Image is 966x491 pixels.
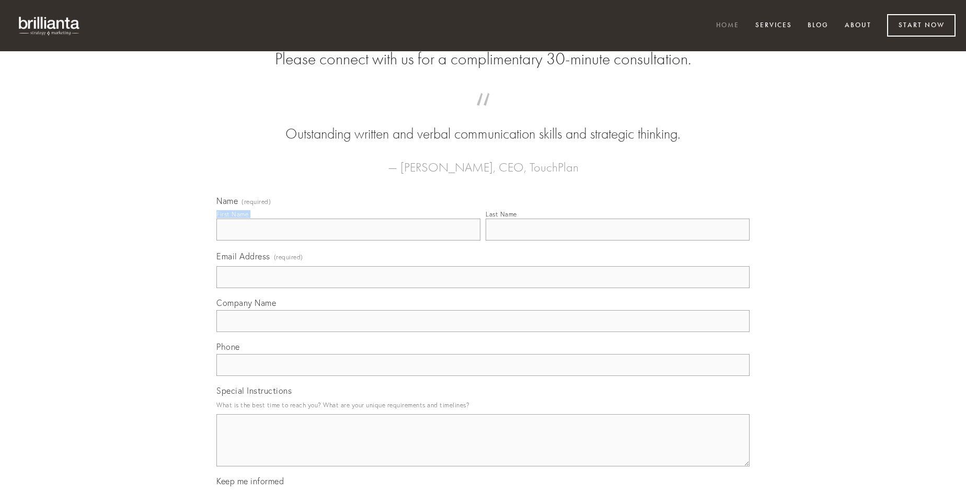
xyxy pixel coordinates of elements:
[216,298,276,308] span: Company Name
[887,14,956,37] a: Start Now
[233,104,733,124] span: “
[801,17,835,35] a: Blog
[274,250,303,264] span: (required)
[216,398,750,412] p: What is the best time to reach you? What are your unique requirements and timelines?
[216,49,750,69] h2: Please connect with us for a complimentary 30-minute consultation.
[709,17,746,35] a: Home
[838,17,878,35] a: About
[233,144,733,178] figcaption: — [PERSON_NAME], CEO, TouchPlan
[749,17,799,35] a: Services
[10,10,89,41] img: brillianta - research, strategy, marketing
[216,196,238,206] span: Name
[486,210,517,218] div: Last Name
[216,476,284,486] span: Keep me informed
[241,199,271,205] span: (required)
[216,341,240,352] span: Phone
[216,385,292,396] span: Special Instructions
[233,104,733,144] blockquote: Outstanding written and verbal communication skills and strategic thinking.
[216,251,270,261] span: Email Address
[216,210,248,218] div: First Name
